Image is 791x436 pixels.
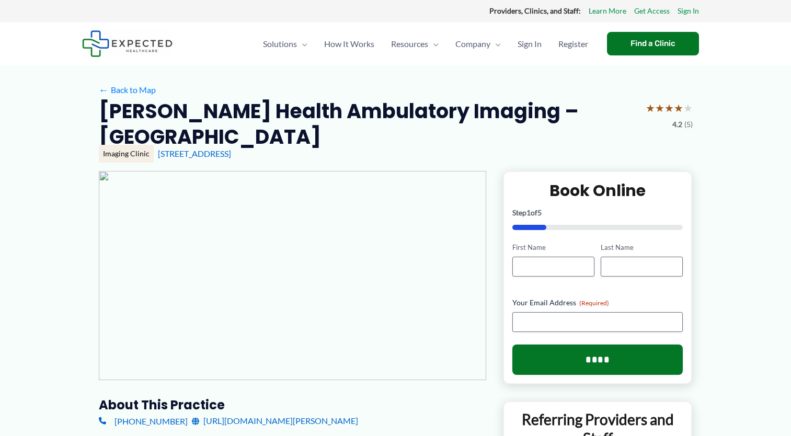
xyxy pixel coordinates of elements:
img: Expected Healthcare Logo - side, dark font, small [82,30,173,57]
span: Sign In [518,26,542,62]
span: ★ [674,98,683,118]
span: Solutions [263,26,297,62]
span: ★ [655,98,664,118]
label: Your Email Address [512,297,683,308]
a: ResourcesMenu Toggle [383,26,447,62]
span: 5 [537,208,542,217]
span: ★ [646,98,655,118]
a: [URL][DOMAIN_NAME][PERSON_NAME] [192,413,358,429]
a: ←Back to Map [99,82,156,98]
span: (Required) [579,299,609,307]
nav: Primary Site Navigation [255,26,597,62]
span: 1 [526,208,531,217]
h3: About this practice [99,397,486,413]
span: How It Works [324,26,374,62]
span: Company [455,26,490,62]
a: Get Access [634,4,670,18]
div: Imaging Clinic [99,145,154,163]
a: SolutionsMenu Toggle [255,26,316,62]
span: Menu Toggle [428,26,439,62]
h2: [PERSON_NAME] Health Ambulatory Imaging – [GEOGRAPHIC_DATA] [99,98,637,150]
a: How It Works [316,26,383,62]
a: [PHONE_NUMBER] [99,413,188,429]
span: Resources [391,26,428,62]
a: Learn More [589,4,626,18]
span: Register [558,26,588,62]
a: Register [550,26,597,62]
span: Menu Toggle [297,26,307,62]
p: Step of [512,209,683,216]
span: (5) [684,118,693,131]
label: Last Name [601,243,683,253]
span: ★ [683,98,693,118]
span: Menu Toggle [490,26,501,62]
span: 4.2 [672,118,682,131]
a: Sign In [678,4,699,18]
label: First Name [512,243,594,253]
a: Find a Clinic [607,32,699,55]
strong: Providers, Clinics, and Staff: [489,6,581,15]
span: ← [99,85,109,95]
a: CompanyMenu Toggle [447,26,509,62]
a: [STREET_ADDRESS] [158,148,231,158]
h2: Book Online [512,180,683,201]
a: Sign In [509,26,550,62]
span: ★ [664,98,674,118]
